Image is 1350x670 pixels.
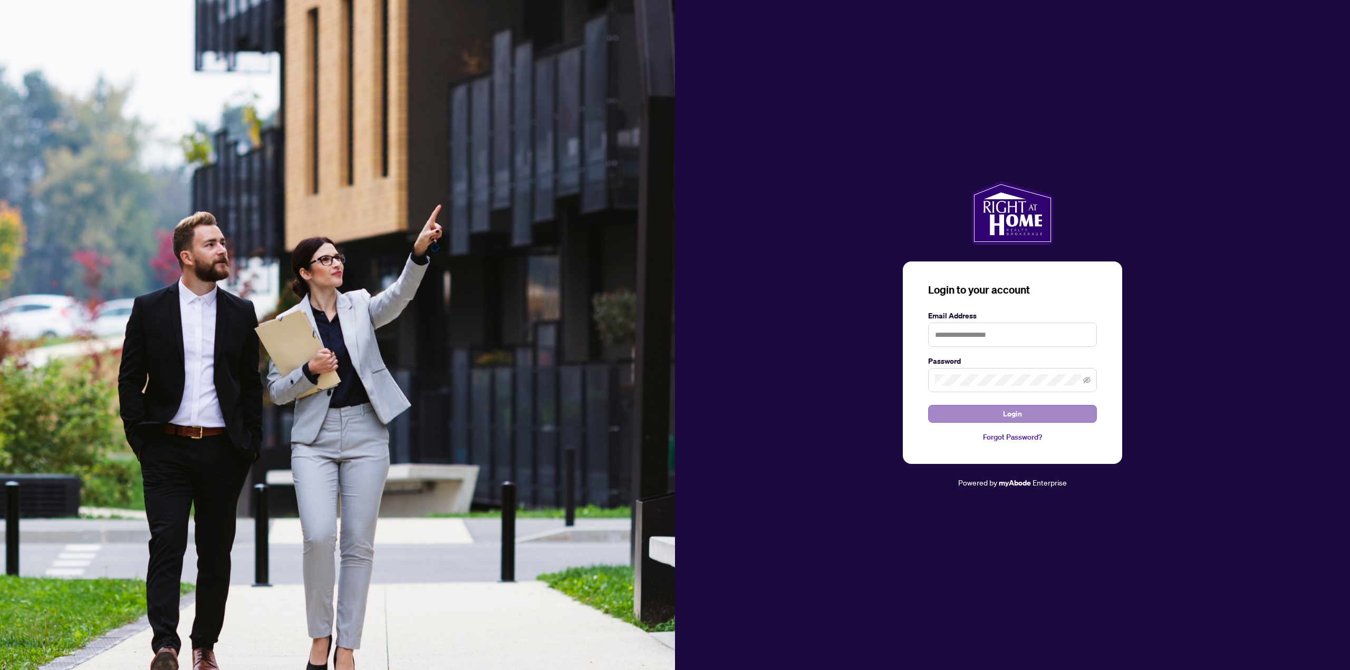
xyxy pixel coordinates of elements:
a: Forgot Password? [928,431,1097,443]
label: Password [928,355,1097,367]
span: Enterprise [1033,478,1067,487]
h3: Login to your account [928,283,1097,297]
img: ma-logo [971,181,1053,245]
button: Login [928,405,1097,423]
a: myAbode [999,477,1031,489]
span: Powered by [958,478,997,487]
span: eye-invisible [1083,376,1091,384]
label: Email Address [928,310,1097,322]
span: Login [1003,405,1022,422]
